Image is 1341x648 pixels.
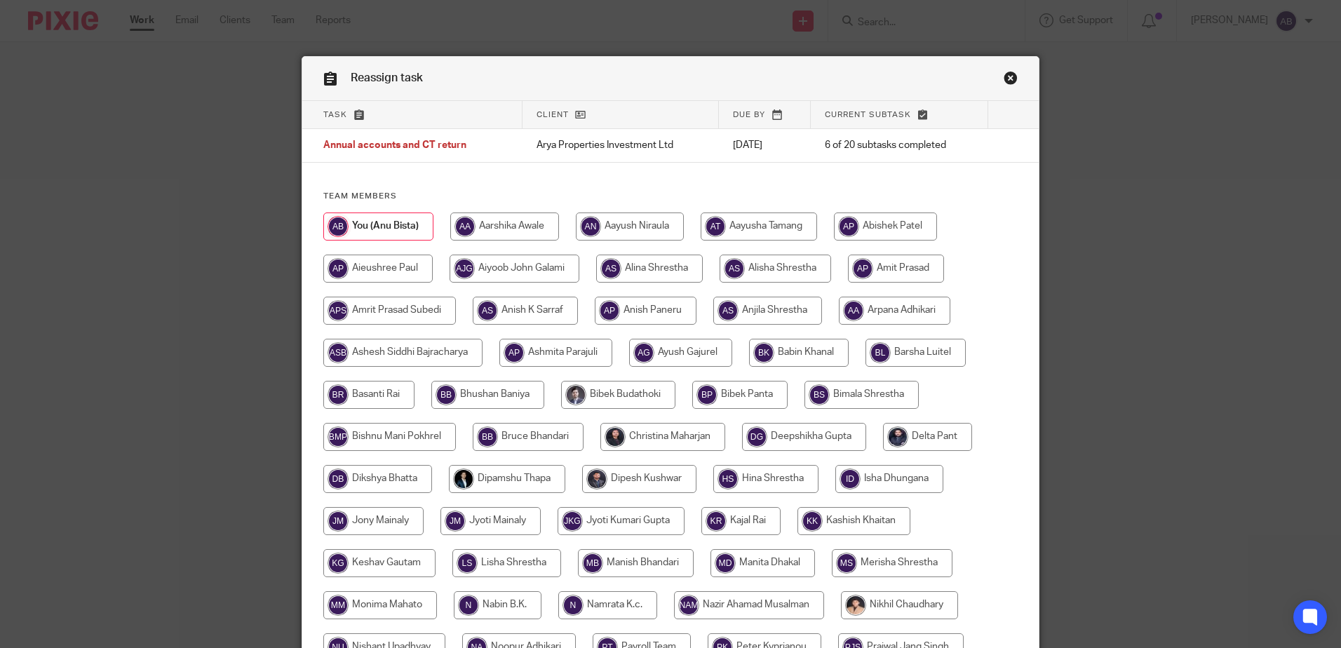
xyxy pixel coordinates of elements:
[811,129,988,163] td: 6 of 20 subtasks completed
[733,111,765,119] span: Due by
[537,138,705,152] p: Arya Properties Investment Ltd
[825,111,911,119] span: Current subtask
[323,191,1018,202] h4: Team members
[323,141,466,151] span: Annual accounts and CT return
[1004,71,1018,90] a: Close this dialog window
[323,111,347,119] span: Task
[351,72,423,83] span: Reassign task
[537,111,569,119] span: Client
[733,138,797,152] p: [DATE]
